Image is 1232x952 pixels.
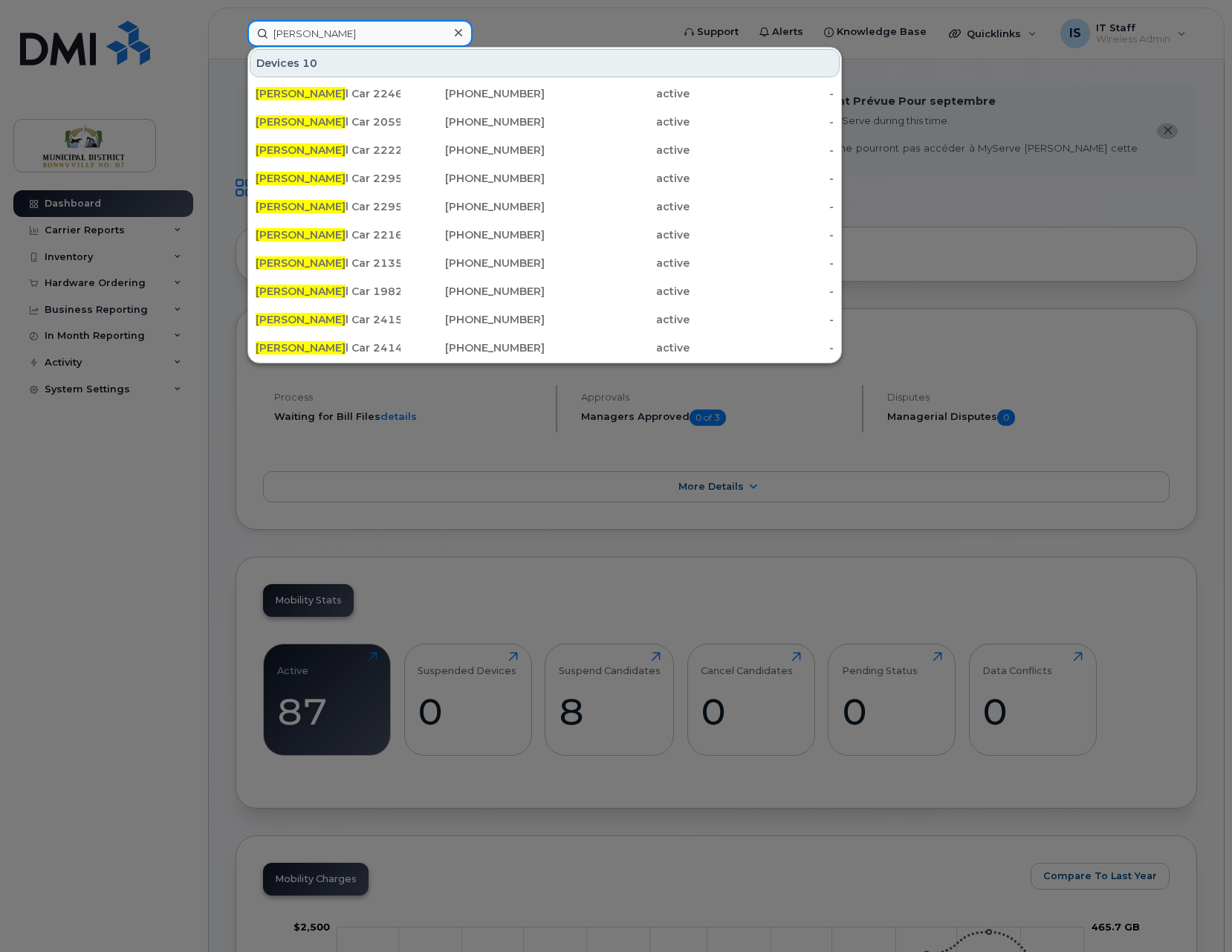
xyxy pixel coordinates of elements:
[250,80,840,107] a: [PERSON_NAME]l Car 22460[PHONE_NUMBER]active-
[256,143,346,157] span: [PERSON_NAME]
[690,114,834,129] div: -
[545,86,690,101] div: active
[256,284,401,299] div: l Car 19820
[690,86,834,101] div: -
[256,256,401,271] div: l Car 21350
[256,312,401,327] div: l Car 24150
[401,86,545,101] div: [PHONE_NUMBER]
[250,49,840,77] div: Devices
[250,109,840,135] a: [PERSON_NAME]l Car 20590[PHONE_NUMBER]active-
[690,312,834,327] div: -
[250,137,840,163] a: [PERSON_NAME]l Car 22220[PHONE_NUMBER]active-
[401,143,545,158] div: [PHONE_NUMBER]
[545,227,690,242] div: active
[545,256,690,271] div: active
[250,165,840,192] a: [PERSON_NAME]l Car 22950[PHONE_NUMBER]active-
[250,306,840,333] a: [PERSON_NAME]l Car 24150[PHONE_NUMBER]active-
[545,114,690,129] div: active
[545,199,690,214] div: active
[250,193,840,220] a: [PERSON_NAME]l Car 22950[PHONE_NUMBER]active-
[401,227,545,242] div: [PHONE_NUMBER]
[401,171,545,186] div: [PHONE_NUMBER]
[545,312,690,327] div: active
[256,87,346,100] span: [PERSON_NAME]
[256,200,346,213] span: [PERSON_NAME]
[256,227,401,242] div: l Car 22160
[401,256,545,271] div: [PHONE_NUMBER]
[401,284,545,299] div: [PHONE_NUMBER]
[302,56,317,71] span: 10
[256,172,346,185] span: [PERSON_NAME]
[250,250,840,276] a: [PERSON_NAME]l Car 21350[PHONE_NUMBER]active-
[256,86,401,101] div: l Car 22460
[256,341,346,354] span: [PERSON_NAME]
[690,227,834,242] div: -
[690,171,834,186] div: -
[690,284,834,299] div: -
[401,340,545,355] div: [PHONE_NUMBER]
[256,313,346,326] span: [PERSON_NAME]
[545,143,690,158] div: active
[545,171,690,186] div: active
[256,115,346,129] span: [PERSON_NAME]
[250,221,840,248] a: [PERSON_NAME]l Car 22160[PHONE_NUMBER]active-
[250,334,840,361] a: [PERSON_NAME]l Car 24140[PHONE_NUMBER]active-
[256,143,401,158] div: l Car 22220
[401,199,545,214] div: [PHONE_NUMBER]
[256,285,346,298] span: [PERSON_NAME]
[690,143,834,158] div: -
[401,312,545,327] div: [PHONE_NUMBER]
[690,340,834,355] div: -
[250,278,840,305] a: [PERSON_NAME]l Car 19820[PHONE_NUMBER]active-
[545,284,690,299] div: active
[545,340,690,355] div: active
[256,340,401,355] div: l Car 24140
[256,256,346,270] span: [PERSON_NAME]
[256,199,401,214] div: l Car 22950
[256,114,401,129] div: l Car 20590
[690,199,834,214] div: -
[401,114,545,129] div: [PHONE_NUMBER]
[256,228,346,242] span: [PERSON_NAME]
[256,171,401,186] div: l Car 22950
[690,256,834,271] div: -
